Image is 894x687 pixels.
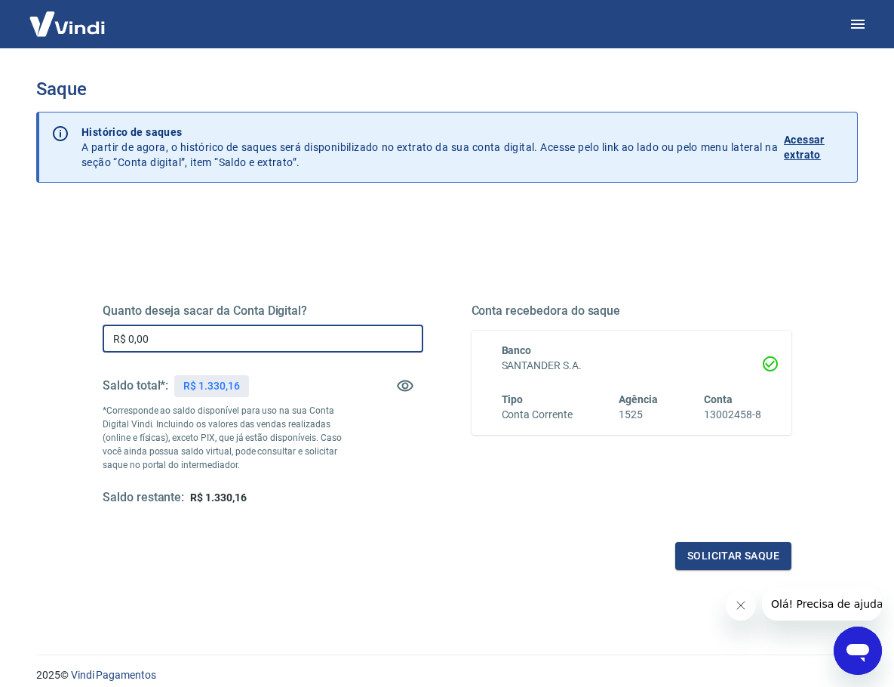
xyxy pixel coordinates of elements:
[36,667,858,683] p: 2025 ©
[502,407,573,423] h6: Conta Corrente
[502,344,532,356] span: Banco
[103,303,423,319] h5: Quanto deseja sacar da Conta Digital?
[762,587,882,621] iframe: Mensagem da empresa
[103,404,343,472] p: *Corresponde ao saldo disponível para uso na sua Conta Digital Vindi. Incluindo os valores das ve...
[704,393,733,405] span: Conta
[183,378,239,394] p: R$ 1.330,16
[784,132,845,162] p: Acessar extrato
[18,1,116,47] img: Vindi
[190,491,246,504] span: R$ 1.330,16
[502,358,762,374] h6: SANTANDER S.A.
[36,79,858,100] h3: Saque
[81,125,778,170] p: A partir de agora, o histórico de saques será disponibilizado no extrato da sua conta digital. Ac...
[675,542,791,570] button: Solicitar saque
[71,669,156,681] a: Vindi Pagamentos
[784,125,845,170] a: Acessar extrato
[834,627,882,675] iframe: Botão para abrir a janela de mensagens
[103,378,168,393] h5: Saldo total*:
[619,407,658,423] h6: 1525
[726,590,756,621] iframe: Fechar mensagem
[9,11,127,23] span: Olá! Precisa de ajuda?
[619,393,658,405] span: Agência
[81,125,778,140] p: Histórico de saques
[103,490,184,506] h5: Saldo restante:
[502,393,524,405] span: Tipo
[704,407,761,423] h6: 13002458-8
[472,303,792,319] h5: Conta recebedora do saque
